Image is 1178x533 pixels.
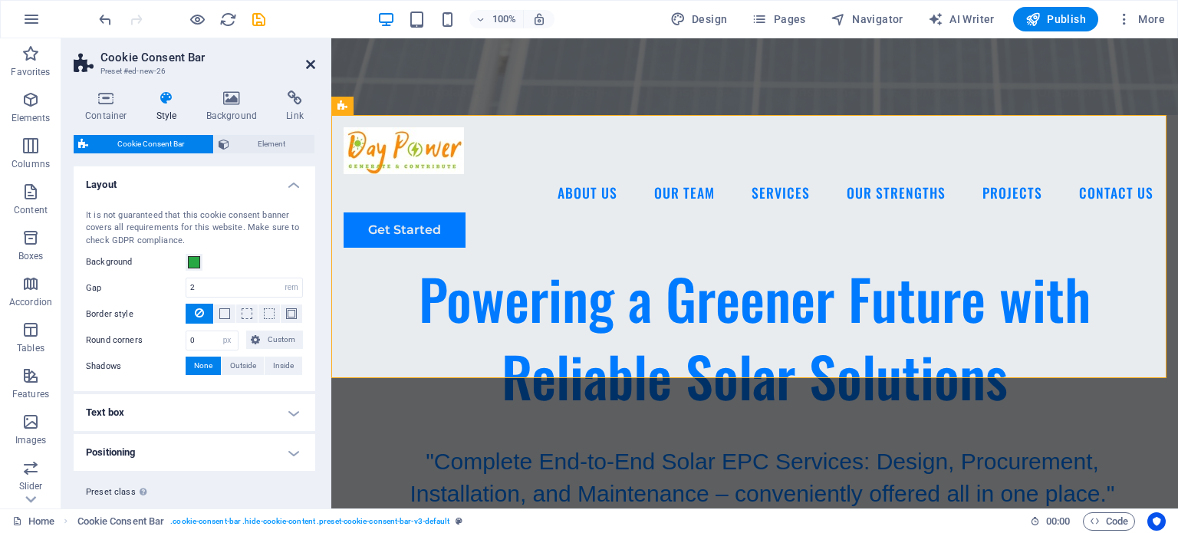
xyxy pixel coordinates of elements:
[96,10,114,28] button: undo
[922,7,1001,31] button: AI Writer
[77,512,165,531] span: Click to select. Double-click to edit
[928,12,995,27] span: AI Writer
[74,166,315,194] h4: Layout
[12,112,51,124] p: Elements
[265,357,302,375] button: Inside
[97,11,114,28] i: Undo: Add element (Ctrl+Z)
[17,342,44,354] p: Tables
[12,158,50,170] p: Columns
[86,483,303,502] label: Preset class
[186,357,221,375] button: None
[100,64,285,78] h3: Preset #ed-new-26
[14,204,48,216] p: Content
[1057,515,1059,527] span: :
[752,12,805,27] span: Pages
[15,434,47,446] p: Images
[275,90,315,123] h4: Link
[19,480,43,492] p: Slider
[1025,12,1086,27] span: Publish
[273,357,294,375] span: Inside
[234,135,311,153] span: Element
[831,12,903,27] span: Navigator
[100,51,315,64] h2: Cookie Consent Bar
[188,10,206,28] button: Click here to leave preview mode and continue editing
[1147,512,1166,531] button: Usercentrics
[12,388,49,400] p: Features
[11,66,50,78] p: Favorites
[1117,12,1165,27] span: More
[74,135,213,153] button: Cookie Consent Bar
[86,357,186,376] label: Shadows
[532,12,546,26] i: On resize automatically adjust zoom level to fit chosen device.
[664,7,734,31] button: Design
[145,90,195,123] h4: Style
[1046,512,1070,531] span: 00 00
[74,394,315,431] h4: Text box
[250,11,268,28] i: Save (Ctrl+S)
[93,135,209,153] span: Cookie Consent Bar
[230,357,256,375] span: Outside
[12,512,54,531] a: Click to cancel selection. Double-click to open Pages
[469,10,524,28] button: 100%
[214,135,315,153] button: Element
[1013,7,1098,31] button: Publish
[1030,512,1071,531] h6: Session time
[86,331,186,350] label: Round corners
[74,90,145,123] h4: Container
[265,331,298,349] span: Custom
[77,512,463,531] nav: breadcrumb
[1083,512,1135,531] button: Code
[86,284,186,292] label: Gap
[222,357,265,375] button: Outside
[18,250,44,262] p: Boxes
[86,253,186,271] label: Background
[670,12,728,27] span: Design
[492,10,517,28] h6: 100%
[745,7,811,31] button: Pages
[824,7,910,31] button: Navigator
[86,305,186,324] label: Border style
[195,90,275,123] h4: Background
[1111,7,1171,31] button: More
[664,7,734,31] div: Design (Ctrl+Alt+Y)
[170,512,449,531] span: . cookie-consent-bar .hide-cookie-content .preset-cookie-consent-bar-v3-default
[219,10,237,28] button: reload
[74,434,315,471] h4: Positioning
[194,357,212,375] span: None
[219,11,237,28] i: Reload page
[246,331,303,349] button: Custom
[1090,512,1128,531] span: Code
[9,296,52,308] p: Accordion
[86,209,303,248] div: It is not guaranteed that this cookie consent banner covers all requirements for this website. Ma...
[456,517,462,525] i: This element is a customizable preset
[249,10,268,28] button: save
